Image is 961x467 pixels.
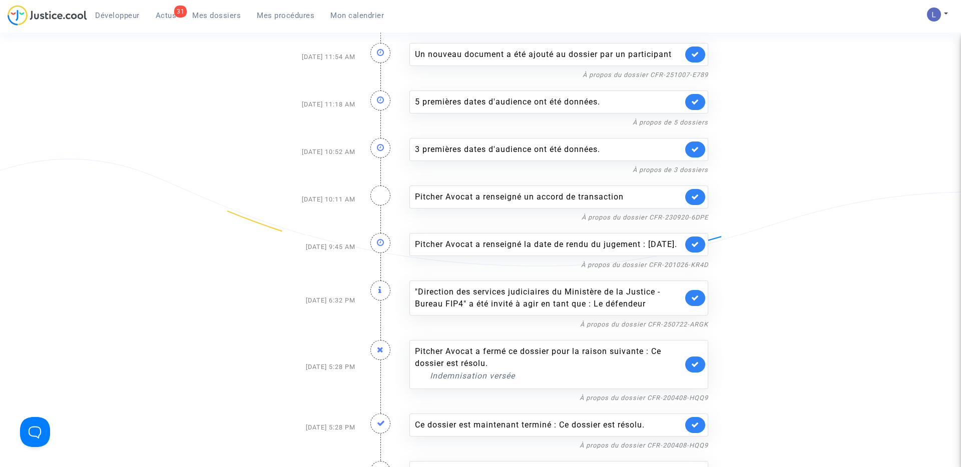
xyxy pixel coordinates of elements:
[20,417,50,447] iframe: Help Scout Beacon - Open
[583,71,708,78] a: À propos du dossier CFR-251007-E789
[249,8,322,23] a: Mes procédures
[156,11,177,20] span: Actus
[245,270,363,330] div: [DATE] 6:32 PM
[257,11,314,20] span: Mes procédures
[8,5,87,25] img: jc-logo.svg
[87,8,148,23] a: Développeur
[415,286,683,310] div: "Direction des services judiciaires du Ministère de la Justice - Bureau FIP4" a été invité à agir...
[580,320,708,328] a: À propos du dossier CFR-250722-ARGK
[633,118,708,126] a: À propos de 5 dossiers
[415,345,683,382] div: Pitcher Avocat a fermé ce dossier pour la raison suivante : Ce dossier est résolu.
[582,213,708,221] a: À propos du dossier CFR-230920-6DPE
[581,261,708,268] a: À propos du dossier CFR-201026-KR4D
[245,175,363,223] div: [DATE] 10:11 AM
[184,8,249,23] a: Mes dossiers
[580,394,708,401] a: À propos du dossier CFR-200408-HQQ9
[245,403,363,451] div: [DATE] 5:28 PM
[245,33,363,80] div: [DATE] 11:54 AM
[330,11,384,20] span: Mon calendrier
[580,441,708,449] a: À propos du dossier CFR-200408-HQQ9
[927,7,941,21] img: AATXAJzI13CaqkJmx-MOQUbNyDE09GJ9dorwRvFSQZdH=s96-c
[415,143,683,155] div: 3 premières dates d'audience ont été données.
[633,166,708,173] a: À propos de 3 dossiers
[415,191,683,203] div: Pitcher Avocat a renseigné un accord de transaction
[245,330,363,403] div: [DATE] 5:28 PM
[148,8,185,23] a: 31Actus
[95,11,140,20] span: Développeur
[415,48,683,60] div: Un nouveau document a été ajouté au dossier par un participant
[430,369,683,382] p: Indemnisation versée
[415,238,683,250] div: Pitcher Avocat a renseigné la date de rendu du jugement : [DATE].
[322,8,392,23] a: Mon calendrier
[174,5,187,17] div: 31
[415,419,683,431] div: Ce dossier est maintenant terminé : Ce dossier est résolu.
[245,223,363,270] div: [DATE] 9:45 AM
[192,11,241,20] span: Mes dossiers
[245,80,363,128] div: [DATE] 11:18 AM
[245,128,363,175] div: [DATE] 10:52 AM
[415,96,683,108] div: 5 premières dates d'audience ont été données.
